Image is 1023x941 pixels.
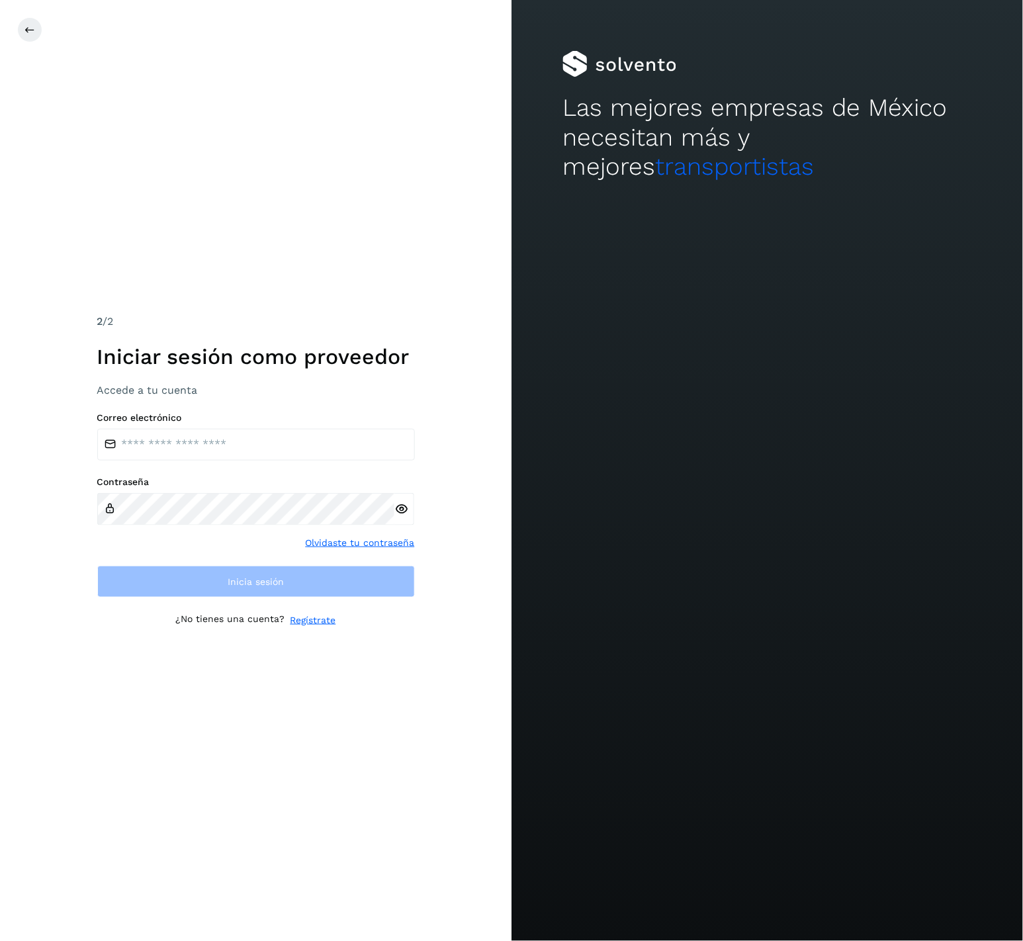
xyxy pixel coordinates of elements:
[97,384,415,396] h3: Accede a tu cuenta
[97,476,415,488] label: Contraseña
[655,152,814,181] span: transportistas
[228,577,284,586] span: Inicia sesión
[306,536,415,550] a: Olvidaste tu contraseña
[290,613,336,627] a: Regístrate
[97,315,103,328] span: 2
[97,314,415,330] div: /2
[562,93,971,181] h2: Las mejores empresas de México necesitan más y mejores
[97,566,415,598] button: Inicia sesión
[97,412,415,424] label: Correo electrónico
[97,344,415,369] h1: Iniciar sesión como proveedor
[176,613,285,627] p: ¿No tienes una cuenta?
